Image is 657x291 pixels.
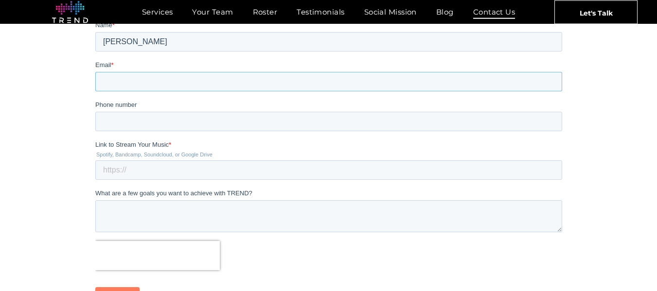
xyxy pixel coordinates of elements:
a: Social Mission [355,5,426,19]
a: Blog [426,5,463,19]
a: Testimonials [287,5,354,19]
img: logo [52,1,88,23]
a: Roster [243,5,287,19]
a: Contact Us [463,5,525,19]
a: Your Team [182,5,243,19]
a: Services [132,5,183,19]
span: Let's Talk [580,0,613,25]
iframe: Chat Widget [482,178,657,291]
